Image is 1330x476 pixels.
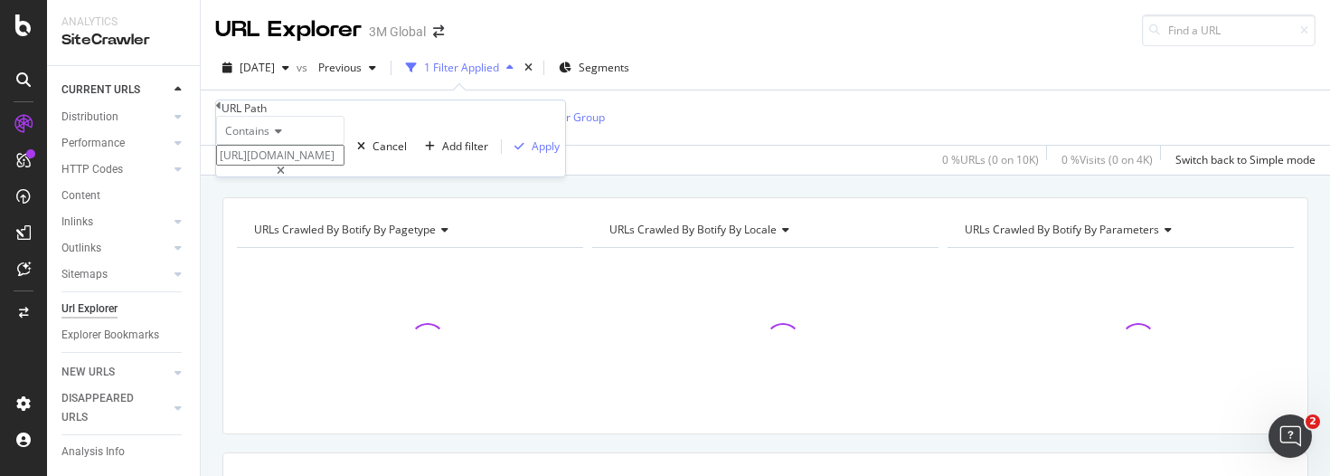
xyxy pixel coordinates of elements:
[61,134,125,153] div: Performance
[61,213,169,232] a: Inlinks
[61,265,169,284] a: Sitemaps
[61,186,187,205] a: Content
[1306,414,1320,429] span: 2
[240,60,275,75] span: 2025 Aug. 3rd
[942,152,1039,167] div: 0 % URLs ( 0 on 10K )
[61,14,185,30] div: Analytics
[412,138,494,155] button: Add filter
[61,300,118,319] div: Url Explorer
[311,60,362,75] span: Previous
[61,239,169,258] a: Outlinks
[1061,152,1153,167] div: 0 % Visits ( 0 on 4K )
[1142,14,1316,46] input: Find a URL
[61,108,118,127] div: Distribution
[424,60,499,75] div: 1 Filter Applied
[222,100,267,116] div: URL Path
[215,14,362,45] div: URL Explorer
[61,186,100,205] div: Content
[521,59,536,77] div: times
[61,30,185,51] div: SiteCrawler
[61,300,187,319] a: Url Explorer
[61,443,125,462] div: Analysis Info
[433,25,444,38] div: arrow-right-arrow-left
[61,160,169,179] a: HTTP Codes
[1175,152,1316,167] div: Switch back to Simple mode
[579,60,629,75] span: Segments
[61,389,153,427] div: DISAPPEARED URLS
[1269,414,1312,458] iframe: Intercom live chat
[1168,146,1316,175] button: Switch back to Simple mode
[442,138,488,154] div: Add filter
[965,222,1159,237] span: URLs Crawled By Botify By parameters
[61,134,169,153] a: Performance
[373,138,407,154] div: Cancel
[606,215,922,244] h4: URLs Crawled By Botify By locale
[61,108,169,127] a: Distribution
[61,443,187,462] a: Analysis Info
[61,81,140,100] div: CURRENT URLS
[61,81,169,100] a: CURRENT URLS
[311,53,383,82] button: Previous
[61,213,93,232] div: Inlinks
[250,215,567,244] h4: URLs Crawled By Botify By pagetype
[61,389,169,427] a: DISAPPEARED URLS
[609,222,777,237] span: URLs Crawled By Botify By locale
[344,116,412,176] button: Cancel
[61,326,187,345] a: Explorer Bookmarks
[61,363,115,382] div: NEW URLS
[61,326,159,345] div: Explorer Bookmarks
[225,123,269,138] span: Contains
[61,160,123,179] div: HTTP Codes
[532,138,560,154] div: Apply
[399,53,521,82] button: 1 Filter Applied
[502,138,565,155] button: Apply
[61,363,169,382] a: NEW URLS
[297,60,311,75] span: vs
[961,215,1278,244] h4: URLs Crawled By Botify By parameters
[552,53,637,82] button: Segments
[369,23,426,41] div: 3M Global
[254,222,436,237] span: URLs Crawled By Botify By pagetype
[215,53,297,82] button: [DATE]
[61,265,108,284] div: Sitemaps
[61,239,101,258] div: Outlinks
